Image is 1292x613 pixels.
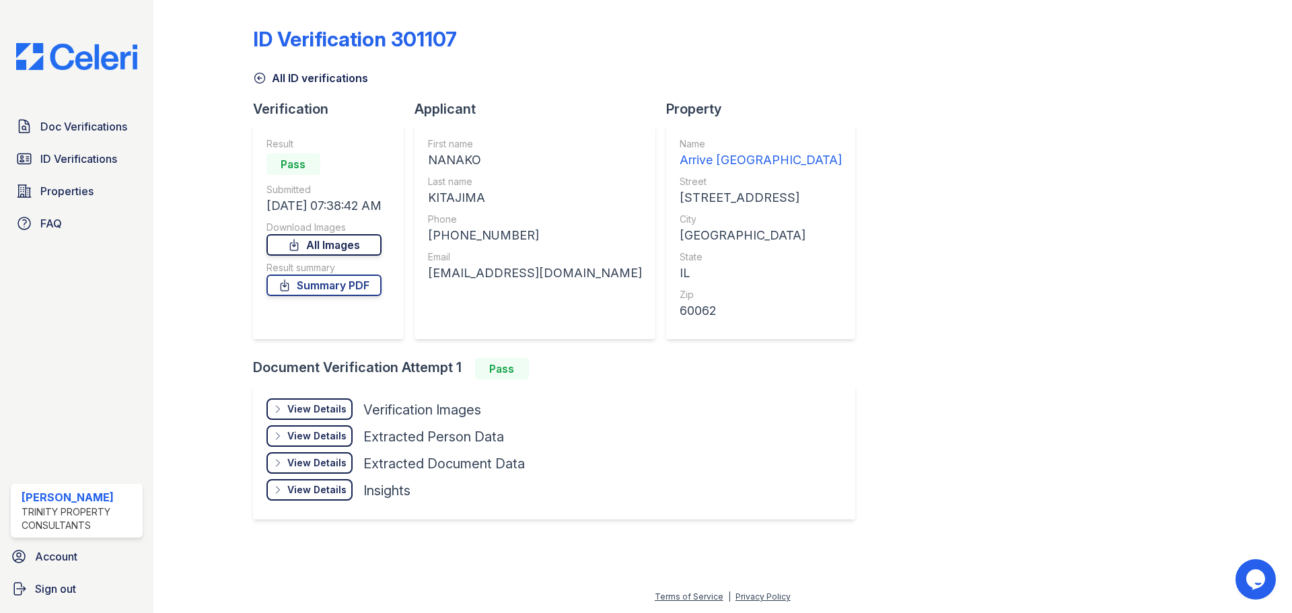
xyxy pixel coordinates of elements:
[428,175,642,188] div: Last name
[35,548,77,565] span: Account
[253,27,457,51] div: ID Verification 301107
[11,113,143,140] a: Doc Verifications
[363,427,504,446] div: Extracted Person Data
[728,591,731,602] div: |
[680,250,842,264] div: State
[5,575,148,602] a: Sign out
[428,151,642,170] div: NANAKO
[40,118,127,135] span: Doc Verifications
[266,221,382,234] div: Download Images
[680,288,842,301] div: Zip
[363,400,481,419] div: Verification Images
[287,402,347,416] div: View Details
[22,489,137,505] div: [PERSON_NAME]
[266,261,382,275] div: Result summary
[11,145,143,172] a: ID Verifications
[363,454,525,473] div: Extracted Document Data
[253,70,368,86] a: All ID verifications
[266,234,382,256] a: All Images
[11,178,143,205] a: Properties
[680,301,842,320] div: 60062
[253,100,415,118] div: Verification
[680,213,842,226] div: City
[415,100,666,118] div: Applicant
[22,505,137,532] div: Trinity Property Consultants
[475,358,529,380] div: Pass
[680,137,842,170] a: Name Arrive [GEOGRAPHIC_DATA]
[266,183,382,196] div: Submitted
[428,250,642,264] div: Email
[40,215,62,231] span: FAQ
[735,591,791,602] a: Privacy Policy
[35,581,76,597] span: Sign out
[666,100,866,118] div: Property
[40,183,94,199] span: Properties
[5,43,148,70] img: CE_Logo_Blue-a8612792a0a2168367f1c8372b55b34899dd931a85d93a1a3d3e32e68fde9ad4.png
[680,151,842,170] div: Arrive [GEOGRAPHIC_DATA]
[11,210,143,237] a: FAQ
[5,543,148,570] a: Account
[287,456,347,470] div: View Details
[40,151,117,167] span: ID Verifications
[428,226,642,245] div: [PHONE_NUMBER]
[287,483,347,497] div: View Details
[680,175,842,188] div: Street
[428,188,642,207] div: KITAJIMA
[266,137,382,151] div: Result
[253,358,866,380] div: Document Verification Attempt 1
[428,264,642,283] div: [EMAIL_ADDRESS][DOMAIN_NAME]
[1235,559,1279,600] iframe: chat widget
[680,137,842,151] div: Name
[428,137,642,151] div: First name
[680,264,842,283] div: IL
[655,591,723,602] a: Terms of Service
[680,188,842,207] div: [STREET_ADDRESS]
[266,153,320,175] div: Pass
[428,213,642,226] div: Phone
[287,429,347,443] div: View Details
[680,226,842,245] div: [GEOGRAPHIC_DATA]
[363,481,410,500] div: Insights
[266,275,382,296] a: Summary PDF
[266,196,382,215] div: [DATE] 07:38:42 AM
